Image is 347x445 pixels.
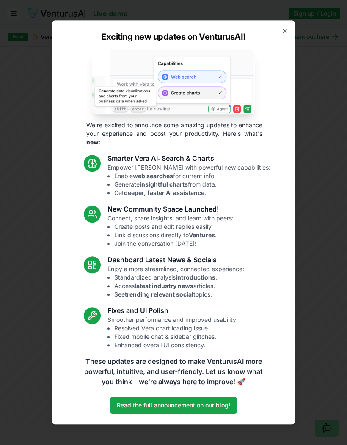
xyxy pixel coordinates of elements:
[79,357,268,387] p: These updates are designed to make VenturusAI more powerful, intuitive, and user-friendly. Let us...
[107,316,238,350] p: Smoother performance and improved usability:
[107,164,270,198] p: Empower [PERSON_NAME] with powerful new capabilities:
[114,333,238,341] li: Fixed mobile chat & sidebar glitches.
[107,214,234,248] p: Connect, share insights, and learn with peers:
[86,139,99,146] strong: new
[107,154,270,164] h3: Smarter Vera AI: Search & Charts
[107,204,234,214] h3: New Community Space Launched!
[135,283,193,290] strong: latest industry news
[114,181,270,189] li: Generate from data.
[114,240,234,248] li: Join the conversation [DATE]!
[101,31,246,43] h2: Exciting new updates on VenturusAI!
[114,223,234,231] li: Create posts and edit replies easily.
[107,306,238,316] h3: Fixes and UI Polish
[176,274,215,281] strong: introductions
[125,291,193,298] strong: trending relevant social
[114,231,234,240] li: Link discussions directly to .
[80,121,269,147] p: We're excited to announce some amazing updates to enhance your experience and boost your producti...
[110,397,237,414] a: Read the full announcement on our blog!
[189,232,215,239] strong: Ventures
[107,255,244,265] h3: Dashboard Latest News & Socials
[114,341,238,350] li: Enhanced overall UI consistency.
[140,181,188,188] strong: insightful charts
[114,282,244,291] li: Access articles.
[124,190,204,197] strong: deeper, faster AI assistance
[114,291,244,299] li: See topics.
[114,189,270,198] li: Get .
[92,49,255,114] img: Vera AI
[114,274,244,282] li: Standardized analysis .
[107,265,244,299] p: Enjoy a more streamlined, connected experience:
[114,324,238,333] li: Resolved Vera chart loading issue.
[133,173,173,180] strong: web searches
[114,172,270,181] li: Enable for current info.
